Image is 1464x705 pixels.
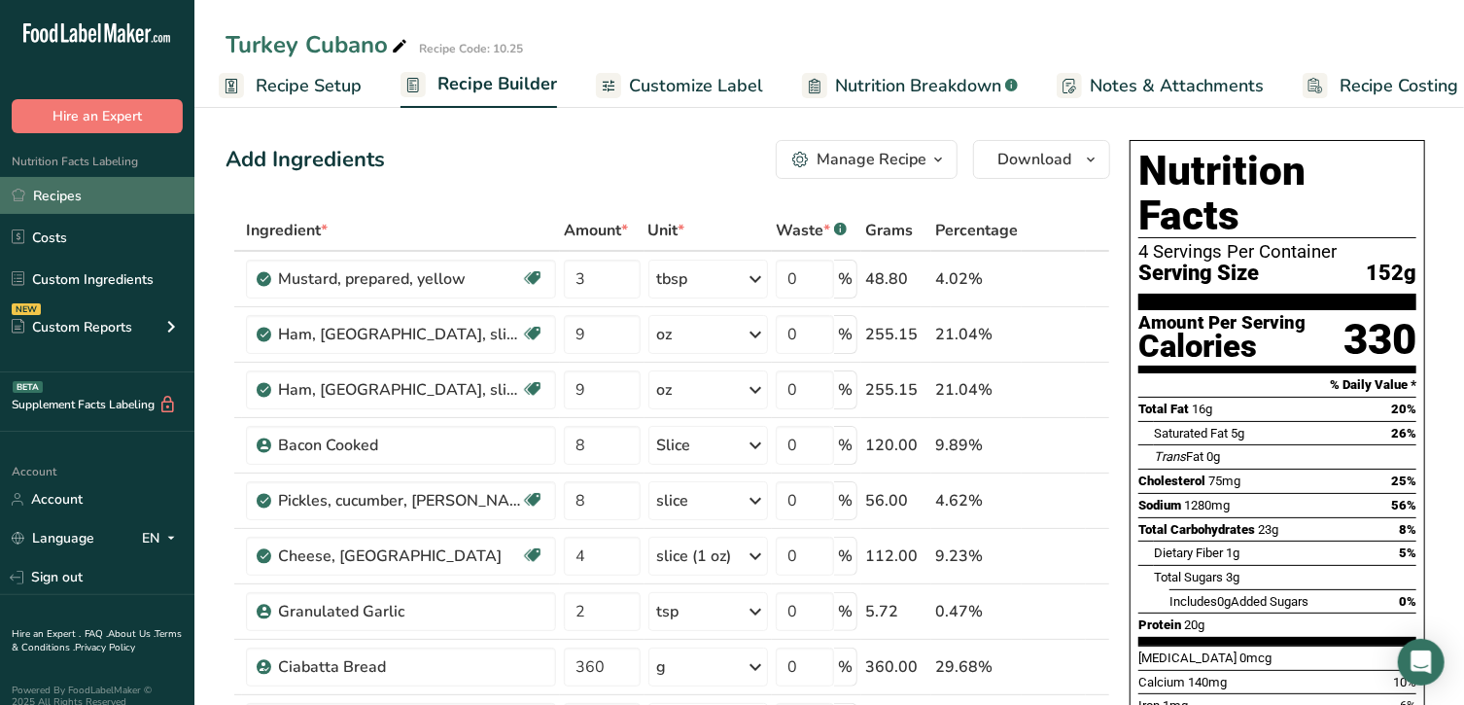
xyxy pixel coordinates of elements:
[1154,449,1203,464] span: Fat
[1231,426,1244,441] span: 5g
[1398,639,1445,686] div: Open Intercom Messenger
[278,267,521,291] div: Mustard, prepared, yellow
[1343,314,1416,366] div: 330
[1206,449,1220,464] span: 0g
[1226,570,1239,584] span: 3g
[12,317,132,337] div: Custom Reports
[278,489,521,512] div: Pickles, cucumber, [PERSON_NAME] or kosher [PERSON_NAME]
[419,40,523,57] div: Recipe Code: 10.25
[246,219,328,242] span: Ingredient
[226,27,411,62] div: Turkey Cubano
[935,600,1018,623] div: 0.47%
[1208,474,1240,488] span: 75mg
[1138,474,1205,488] span: Cholesterol
[865,600,927,623] div: 5.72
[278,378,521,402] div: Ham, [GEOGRAPHIC_DATA], sliced, extra lean, prepackaged or deli
[1138,651,1237,665] span: [MEDICAL_DATA]
[142,527,183,550] div: EN
[935,219,1018,242] span: Percentage
[1138,333,1306,361] div: Calories
[935,434,1018,457] div: 9.89%
[776,140,958,179] button: Manage Recipe
[219,64,362,108] a: Recipe Setup
[648,219,685,242] span: Unit
[12,627,182,654] a: Terms & Conditions .
[12,303,41,315] div: NEW
[817,148,926,171] div: Manage Recipe
[75,641,135,654] a: Privacy Policy
[935,378,1018,402] div: 21.04%
[1154,449,1186,464] i: Trans
[1138,262,1259,286] span: Serving Size
[865,545,927,568] div: 112.00
[1184,498,1230,512] span: 1280mg
[1138,314,1306,333] div: Amount Per Serving
[1184,617,1204,632] span: 20g
[1239,651,1272,665] span: 0mcg
[12,627,81,641] a: Hire an Expert .
[1138,242,1416,262] div: 4 Servings Per Container
[1391,498,1416,512] span: 56%
[596,64,763,108] a: Customize Label
[1154,546,1223,560] span: Dietary Fiber
[935,267,1018,291] div: 4.02%
[1391,474,1416,488] span: 25%
[12,99,183,133] button: Hire an Expert
[278,545,521,568] div: Cheese, [GEOGRAPHIC_DATA]
[1399,522,1416,537] span: 8%
[1138,149,1416,238] h1: Nutrition Facts
[1169,594,1308,609] span: Includes Added Sugars
[1057,64,1264,108] a: Notes & Attachments
[865,378,927,402] div: 255.15
[256,73,362,99] span: Recipe Setup
[1217,594,1231,609] span: 0g
[1138,617,1181,632] span: Protein
[997,148,1071,171] span: Download
[437,71,557,97] span: Recipe Builder
[973,140,1110,179] button: Download
[1138,373,1416,397] section: % Daily Value *
[1138,522,1255,537] span: Total Carbohydrates
[401,62,557,109] a: Recipe Builder
[1399,546,1416,560] span: 5%
[1366,262,1416,286] span: 152g
[657,600,680,623] div: tsp
[865,489,927,512] div: 56.00
[865,434,927,457] div: 120.00
[629,73,763,99] span: Customize Label
[1138,675,1185,689] span: Calcium
[657,655,667,679] div: g
[85,627,108,641] a: FAQ .
[865,267,927,291] div: 48.80
[657,545,732,568] div: slice (1 oz)
[1154,426,1228,441] span: Saturated Fat
[657,434,691,457] div: Slice
[278,434,521,457] div: Bacon Cooked
[1340,73,1458,99] span: Recipe Costing
[1154,570,1223,584] span: Total Sugars
[657,489,689,512] div: slice
[657,378,673,402] div: oz
[935,545,1018,568] div: 9.23%
[865,655,927,679] div: 360.00
[1258,522,1278,537] span: 23g
[1090,73,1264,99] span: Notes & Attachments
[1188,675,1227,689] span: 140mg
[1391,426,1416,441] span: 26%
[865,219,913,242] span: Grams
[12,521,94,555] a: Language
[278,600,521,623] div: Granulated Garlic
[1226,546,1239,560] span: 1g
[935,489,1018,512] div: 4.62%
[1192,402,1212,416] span: 16g
[835,73,1001,99] span: Nutrition Breakdown
[1303,64,1458,108] a: Recipe Costing
[1391,402,1416,416] span: 20%
[13,381,43,393] div: BETA
[657,267,688,291] div: tbsp
[1399,594,1416,609] span: 0%
[935,323,1018,346] div: 21.04%
[776,219,847,242] div: Waste
[108,627,155,641] a: About Us .
[1138,498,1181,512] span: Sodium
